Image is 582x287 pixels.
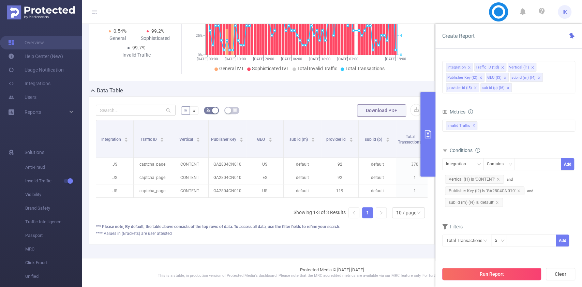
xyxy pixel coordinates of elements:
[563,5,567,19] span: IK
[196,33,203,38] tspan: 25%
[253,57,274,61] tspan: [DATE] 20:00
[99,273,565,279] p: This is a stable, in production version of Protected Media's dashboard. Please note that the MRC ...
[467,66,471,70] i: icon: close
[359,184,396,197] p: default
[386,136,389,138] i: icon: caret-up
[482,84,505,92] div: sub id (p) (l6)
[281,57,302,61] tspan: [DATE] 06:00
[468,109,473,114] i: icon: info-circle
[297,66,337,71] span: Total Invalid Traffic
[25,242,82,256] span: MRC
[477,162,481,167] i: icon: down
[365,137,383,142] span: sub id (p)
[509,63,529,72] div: Vertical (l1)
[510,73,543,82] li: sub id (m) (l4)
[96,230,428,237] div: **** Values in (Brackets) are user attested
[151,28,164,34] span: 99.2%
[349,136,353,138] i: icon: caret-up
[487,158,508,170] div: Contains
[268,136,272,138] i: icon: caret-up
[446,63,473,72] li: Integration
[239,136,243,140] div: Sort
[337,57,358,61] tspan: [DATE] 02:00
[496,178,500,181] i: icon: close
[25,105,41,119] a: Reports
[268,136,272,140] div: Sort
[25,174,82,188] span: Invalid Traffic
[503,76,507,80] i: icon: close
[309,57,330,61] tspan: [DATE] 16:00
[8,77,50,90] a: Integrations
[398,134,422,145] span: Total Transactions
[124,139,128,141] i: icon: caret-down
[99,35,136,42] div: General
[517,189,520,193] i: icon: close
[386,139,389,141] i: icon: caret-down
[197,57,218,61] tspan: [DATE] 00:00
[233,108,237,112] i: icon: table
[240,136,243,138] i: icon: caret-up
[96,158,133,171] p: JS
[475,148,480,153] i: icon: info-circle
[240,139,243,141] i: icon: caret-down
[556,235,569,246] button: Add
[196,139,200,141] i: icon: caret-down
[531,66,534,70] i: icon: close
[400,53,402,57] tspan: 0
[268,139,272,141] i: icon: caret-down
[474,86,477,90] i: icon: close
[82,258,582,287] footer: Protected Media © [DATE]-[DATE]
[8,36,44,49] a: Overview
[348,207,359,218] li: Previous Page
[396,184,433,197] p: 1
[311,139,315,141] i: icon: caret-down
[257,137,266,142] span: GEO
[480,83,512,92] li: sub id (p) (l6)
[160,139,164,141] i: icon: caret-down
[445,198,503,207] span: sub id (m) (l4) Is 'default'
[132,45,145,50] span: 99.7%
[97,87,123,95] h2: Data Table
[196,136,200,140] div: Sort
[508,63,536,72] li: Vertical (l1)
[96,171,133,184] p: JS
[445,175,504,184] span: Vertical (l1) Is 'CONTENT'
[25,146,44,159] span: Solutions
[101,137,122,142] span: Integration
[96,224,428,230] div: *** Please note, By default, the table above consists of the top rows of data. To access all data...
[501,239,505,243] i: icon: down
[349,136,353,140] div: Sort
[134,184,171,197] p: captcha_page
[474,63,506,72] li: Traffic ID (tid)
[447,63,466,72] div: Integration
[326,137,347,142] span: provider id
[450,148,480,153] span: Conditions
[25,201,82,215] span: Brand Safety
[501,66,504,70] i: icon: close
[284,171,321,184] p: default
[206,108,210,112] i: icon: bg-colors
[171,171,208,184] p: CONTENT
[136,35,174,42] div: Sophisticated
[506,86,510,90] i: icon: close
[124,136,128,140] div: Sort
[508,162,512,167] i: icon: down
[179,137,194,142] span: Vertical
[246,158,283,171] p: US
[349,139,353,141] i: icon: caret-down
[321,171,358,184] p: 92
[25,256,82,270] span: Click Fraud
[442,33,475,39] span: Create Report
[511,73,536,82] div: sub id (m) (l4)
[25,215,82,229] span: Traffic Intelligence
[171,158,208,171] p: CONTENT
[134,158,171,171] p: captcha_page
[321,184,358,197] p: 119
[193,108,196,113] span: #
[246,184,283,197] p: US
[537,76,541,80] i: icon: close
[476,63,499,72] div: Traffic ID (tid)
[8,63,64,77] a: Usage Notification
[352,211,356,215] i: icon: left
[442,109,465,115] span: Metrics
